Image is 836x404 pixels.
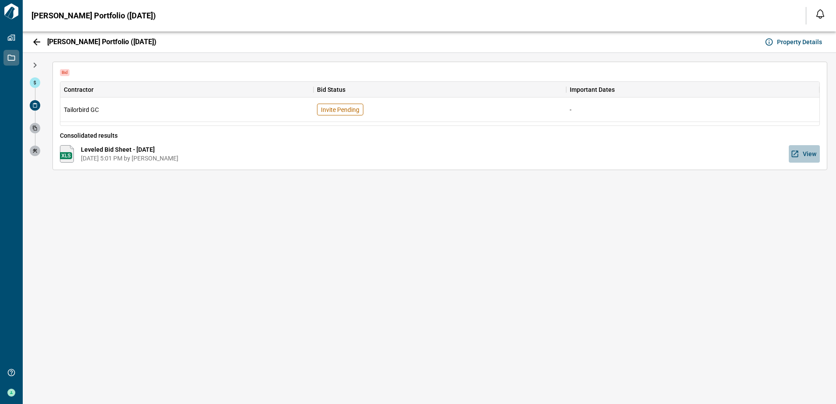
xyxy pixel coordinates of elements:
span: Tailorbird GC [64,105,99,114]
span: - [570,106,571,113]
div: Contractor [60,82,313,98]
div: Bid Status [313,82,567,98]
div: Bid Status [317,82,345,98]
span: Property Details [777,38,822,46]
span: Bid [60,69,70,76]
button: Property Details [763,35,826,49]
div: Invite Pending [317,104,363,115]
span: [DATE] 5:01 PM by [PERSON_NAME] [81,154,178,163]
span: View [803,150,816,158]
button: Open notification feed [813,7,827,21]
span: Leveled Bid Sheet - [DATE] [81,145,178,154]
div: Important Dates [570,82,615,98]
span: Consolidated results [60,131,820,140]
span: [PERSON_NAME] Portfolio ([DATE]) [31,11,156,20]
div: Contractor [64,82,94,98]
span: [PERSON_NAME] Portfolio ([DATE]) [47,38,157,46]
button: View [789,145,820,163]
img: https://docs.google.com/spreadsheets/d/15f_0PUtE711Z8X8cukt5d7d0Y6uHfEAMoecbOLaWzGo [60,145,74,163]
div: Important Dates [566,82,819,98]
